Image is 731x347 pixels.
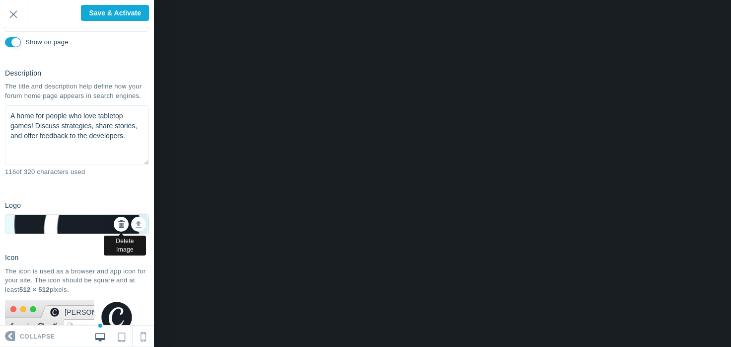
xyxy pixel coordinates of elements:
span: 116 [5,168,16,175]
h6: Logo [5,202,21,209]
img: e53c4bd8da5e491d9ab09e7cf0daf874.png [5,153,148,296]
label: Display the title on the body of the page [25,38,69,47]
input: Save & Activate [81,5,149,21]
div: The title and description help define how your forum home page appears in search engines. [5,82,149,100]
h6: Description [5,70,41,77]
img: e53c4bd8da5e491d9ab09e7cf0daf874.png [50,307,60,317]
img: fevicon-bg.png [5,300,94,335]
textarea: A community for hobbyists to share, inspire, and connect over their passions. Discover tips, tric... [5,105,149,165]
h6: Icon [5,254,19,261]
div: Delete Image [104,236,146,256]
img: e53c4bd8da5e491d9ab09e7cf0daf874.png [99,300,134,335]
div: of 320 characters used [5,168,149,177]
div: The icon is used as a browser and app icon for your site. The icon should be square and at least ... [5,267,149,295]
span: [PERSON_NAME] [65,307,94,317]
span: Collapse [20,326,55,347]
input: Display the title on the body of the page [5,37,21,47]
b: 512 × 512 [19,286,50,293]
